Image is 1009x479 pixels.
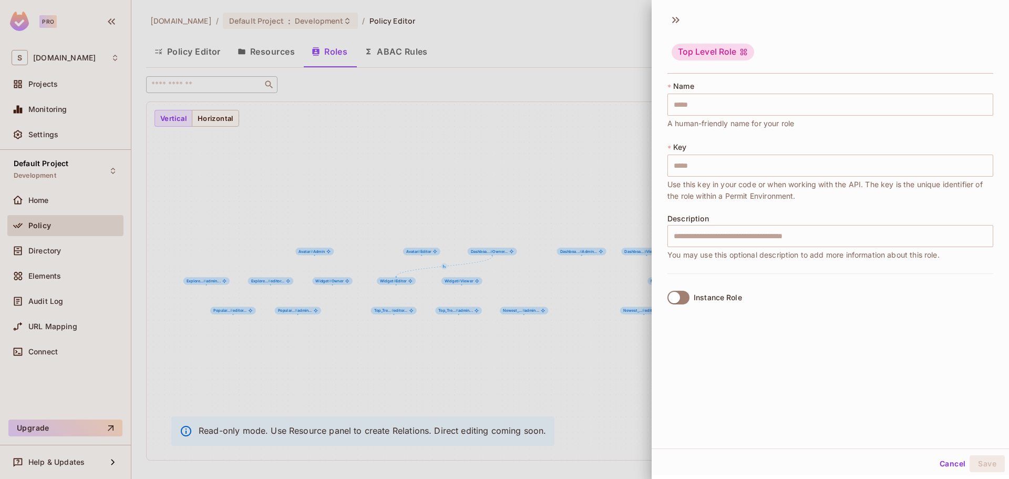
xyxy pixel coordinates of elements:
span: Use this key in your code or when working with the API. The key is the unique identifier of the r... [667,179,993,202]
span: Key [673,143,686,151]
span: Name [673,82,694,90]
span: You may use this optional description to add more information about this role. [667,249,940,261]
span: Description [667,215,709,223]
div: Top Level Role [672,44,754,60]
div: Instance Role [694,293,742,302]
button: Save [970,455,1005,472]
span: A human-friendly name for your role [667,118,794,129]
button: Cancel [935,455,970,472]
